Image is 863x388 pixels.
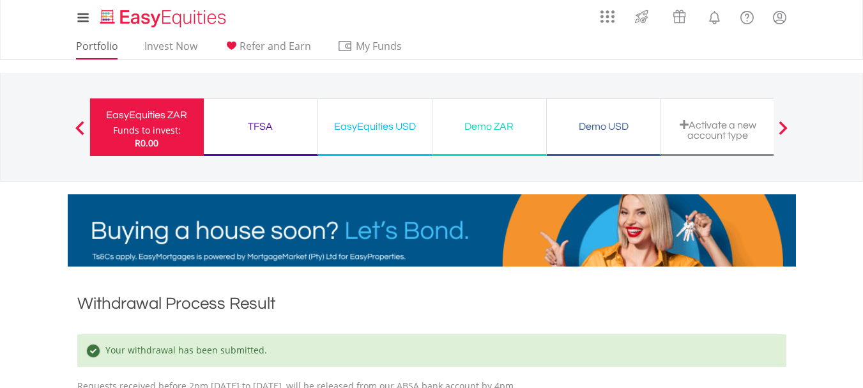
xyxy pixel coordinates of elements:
[95,3,231,29] a: Home page
[113,124,181,137] div: Funds to invest:
[211,118,310,136] div: TFSA
[139,40,202,59] a: Invest Now
[337,38,421,54] span: My Funds
[661,3,698,27] a: Vouchers
[592,3,623,24] a: AppsGrid
[240,39,311,53] span: Refer and Earn
[71,40,123,59] a: Portfolio
[135,137,158,149] span: R0.00
[98,8,231,29] img: EasyEquities_Logo.png
[218,40,316,59] a: Refer and Earn
[631,6,652,27] img: thrive-v2.svg
[98,106,196,124] div: EasyEquities ZAR
[440,118,538,136] div: Demo ZAR
[600,10,615,24] img: grid-menu-icon.svg
[77,292,786,315] h1: Withdrawal Process Result
[698,3,731,29] a: Notifications
[102,344,267,356] span: Your withdrawal has been submitted.
[68,194,796,267] img: EasyMortage Promotion Banner
[669,6,690,27] img: vouchers-v2.svg
[669,120,767,141] div: Activate a new account type
[731,3,763,29] a: FAQ's and Support
[763,3,796,31] a: My Profile
[326,118,424,136] div: EasyEquities USD
[554,118,653,136] div: Demo USD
